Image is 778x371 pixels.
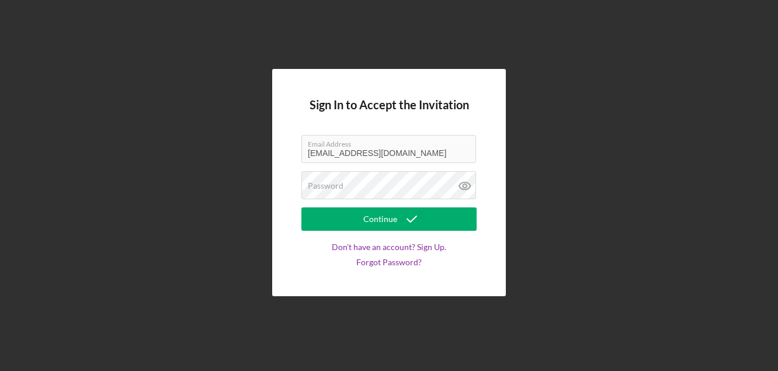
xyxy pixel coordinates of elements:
button: Continue [301,207,477,231]
div: Continue [363,207,397,231]
h4: Sign In to Accept the Invitation [310,98,469,112]
label: Email Address [308,136,476,148]
a: Don't have an account? Sign Up. [332,242,446,252]
label: Password [308,181,343,190]
a: Forgot Password? [356,258,422,267]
